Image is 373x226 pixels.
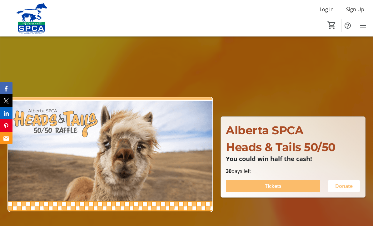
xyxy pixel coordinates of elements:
[226,168,231,174] span: 30
[341,4,369,14] button: Sign Up
[226,140,336,154] span: Heads & Tails 50/50
[357,19,369,32] button: Menu
[226,167,360,175] p: days left
[326,20,337,31] button: Cart
[226,123,303,137] span: Alberta SPCA
[341,19,354,32] button: Help
[4,2,59,34] img: Alberta SPCA's Logo
[315,4,339,14] button: Log In
[346,6,364,13] span: Sign Up
[320,6,334,13] span: Log In
[7,97,213,212] img: Campaign CTA Media Photo
[226,180,320,192] button: Tickets
[328,180,360,192] button: Donate
[335,182,353,190] span: Donate
[265,182,281,190] span: Tickets
[226,155,360,162] p: You could win half the cash!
